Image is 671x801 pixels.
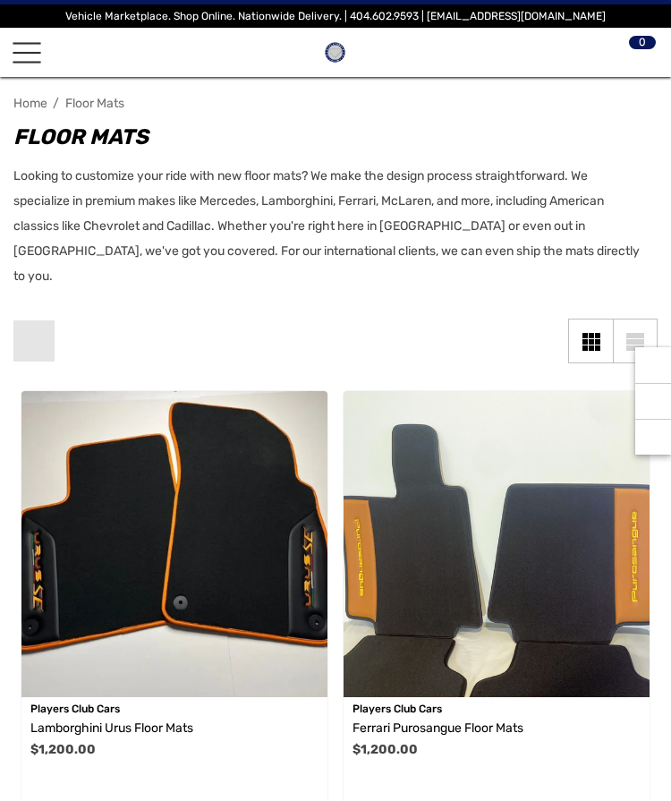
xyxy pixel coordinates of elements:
span: $1,200.00 [30,742,96,757]
a: Cart with 0 items [619,40,647,64]
span: Toggle menu [13,51,41,53]
a: Sign in [578,40,606,64]
span: Floor Mats [65,96,124,111]
svg: Review Your Cart [622,39,647,64]
img: Lamborghini Urus Floor Mats For Sale [21,391,327,697]
svg: Search [56,39,81,64]
svg: Account [581,39,606,64]
span: Lamborghini Urus Floor Mats [30,720,193,736]
h1: Floor Mats [13,121,640,153]
img: Players Club | Cars For Sale [320,38,350,67]
img: Ferrari Purosangue Floor Mats [344,391,650,697]
a: Lamborghini Urus Floor Mats,$1,200.00 [21,391,327,697]
p: Players Club Cars [30,697,319,720]
a: Search [54,40,81,64]
svg: Top [635,428,671,446]
p: Looking to customize your ride with new floor mats? We make the design process straightforward. W... [13,164,640,289]
svg: Social Media [644,392,662,410]
span: Vehicle Marketplace. Shop Online. Nationwide Delivery. | 404.602.9593 | [EMAIL_ADDRESS][DOMAIN_NAME] [65,10,606,22]
a: Ferrari Purosangue Floor Mats,$1,200.00 [344,391,650,697]
a: Toggle menu [13,38,41,67]
a: Grid View [568,319,613,363]
a: Ferrari Purosangue Floor Mats,$1,200.00 [352,718,641,739]
span: 0 [629,36,656,49]
nav: Breadcrumb [13,88,658,119]
a: List View [613,319,658,363]
a: Floor Mats [65,96,151,111]
p: Players Club Cars [352,697,641,720]
a: Home [13,96,47,111]
span: Ferrari Purosangue Floor Mats [352,720,523,736]
span: $1,200.00 [352,742,418,757]
a: Lamborghini Urus Floor Mats,$1,200.00 [30,718,319,739]
svg: Recently Viewed [644,356,662,374]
